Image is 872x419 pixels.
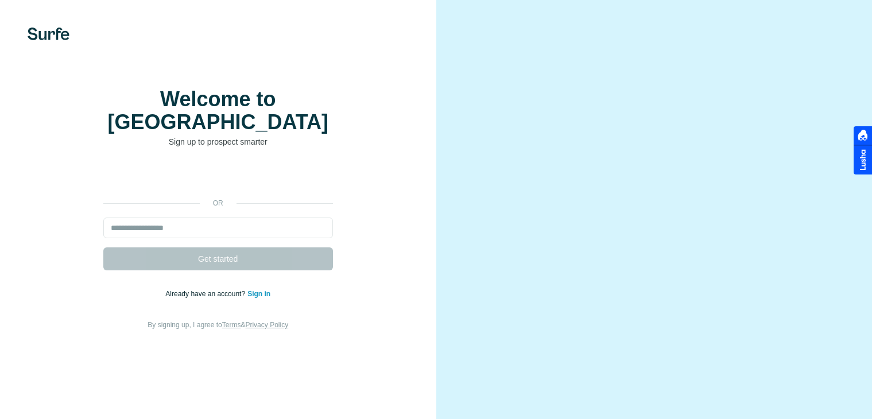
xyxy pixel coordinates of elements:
span: By signing up, I agree to & [148,321,288,329]
p: or [200,198,237,208]
p: Sign up to prospect smarter [103,136,333,148]
span: Already have an account? [165,290,247,298]
h1: Welcome to [GEOGRAPHIC_DATA] [103,88,333,134]
a: Sign in [247,290,270,298]
a: Privacy Policy [245,321,288,329]
a: Terms [222,321,241,329]
iframe: Sign in with Google Button [98,165,339,190]
img: Surfe's logo [28,28,69,40]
